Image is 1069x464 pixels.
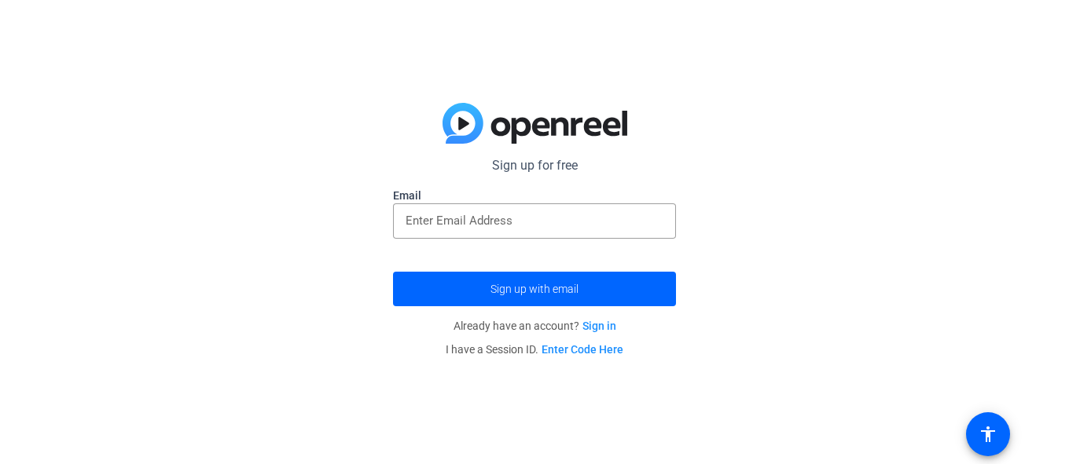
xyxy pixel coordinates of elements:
span: Already have an account? [454,320,616,332]
button: Sign up with email [393,272,676,306]
a: Enter Code Here [542,343,623,356]
label: Email [393,188,676,203]
span: I have a Session ID. [446,343,623,356]
img: blue-gradient.svg [443,103,627,144]
p: Sign up for free [393,156,676,175]
input: Enter Email Address [406,211,663,230]
mat-icon: accessibility [979,425,997,444]
a: Sign in [582,320,616,332]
